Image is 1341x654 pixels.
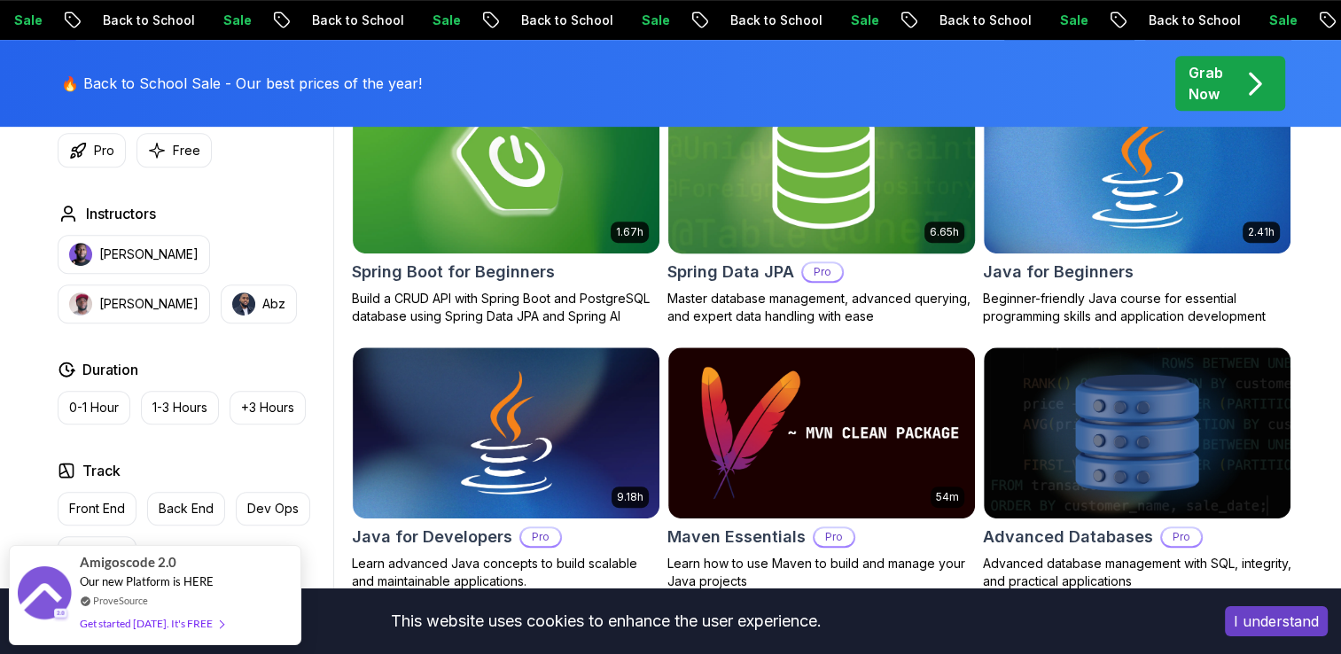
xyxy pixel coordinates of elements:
p: 54m [936,490,959,504]
button: Full Stack [58,536,136,570]
button: Free [136,133,212,167]
h2: Advanced Databases [983,525,1153,549]
span: Amigoscode 2.0 [80,552,176,572]
p: Pro [94,142,114,160]
p: Back to School [294,12,415,29]
p: Front End [69,500,125,518]
p: 6.65h [930,225,959,239]
span: Our new Platform is HERE [80,574,214,588]
img: Spring Boot for Beginners card [353,82,659,253]
p: Build a CRUD API with Spring Boot and PostgreSQL database using Spring Data JPA and Spring AI [352,290,660,325]
p: Abz [262,295,285,313]
img: provesource social proof notification image [18,566,71,624]
a: Spring Boot for Beginners card1.67hNEWSpring Boot for BeginnersBuild a CRUD API with Spring Boot ... [352,81,660,325]
p: Back to School [713,12,833,29]
p: 2.41h [1248,225,1275,239]
p: Sale [415,12,472,29]
a: Advanced Databases cardAdvanced DatabasesProAdvanced database management with SQL, integrity, and... [983,346,1291,591]
p: Learn how to use Maven to build and manage your Java projects [667,555,976,590]
p: Sale [1251,12,1308,29]
p: Pro [521,528,560,546]
p: Pro [803,263,842,281]
p: Dev Ops [247,500,299,518]
h2: Spring Boot for Beginners [352,260,555,284]
h2: Track [82,460,121,481]
p: 0-1 Hour [69,399,119,417]
h2: Java for Beginners [983,260,1134,284]
button: Dev Ops [236,492,310,526]
button: Pro [58,133,126,167]
p: [PERSON_NAME] [99,245,199,263]
p: [PERSON_NAME] [99,295,199,313]
p: 1-3 Hours [152,399,207,417]
p: +3 Hours [241,399,294,417]
div: This website uses cookies to enhance the user experience. [13,602,1198,641]
a: Java for Developers card9.18hJava for DevelopersProLearn advanced Java concepts to build scalable... [352,346,660,591]
p: Back to School [503,12,624,29]
img: Advanced Databases card [984,347,1290,519]
button: 1-3 Hours [141,391,219,424]
button: 0-1 Hour [58,391,130,424]
p: 🔥 Back to School Sale - Our best prices of the year! [61,73,422,94]
a: Maven Essentials card54mMaven EssentialsProLearn how to use Maven to build and manage your Java p... [667,346,976,591]
button: instructor imgAbz [221,284,297,323]
h2: Maven Essentials [667,525,806,549]
p: Advanced database management with SQL, integrity, and practical applications [983,555,1291,590]
img: Maven Essentials card [668,347,975,519]
p: Master database management, advanced querying, and expert data handling with ease [667,290,976,325]
a: Spring Data JPA card6.65hNEWSpring Data JPAProMaster database management, advanced querying, and ... [667,81,976,325]
img: Java for Beginners card [984,82,1290,253]
h2: Spring Data JPA [667,260,794,284]
p: Full Stack [69,544,125,562]
h2: Instructors [86,203,156,224]
p: Grab Now [1189,62,1223,105]
img: instructor img [69,292,92,315]
button: +3 Hours [230,391,306,424]
h2: Java for Developers [352,525,512,549]
button: Accept cookies [1225,606,1328,636]
p: Sale [1042,12,1099,29]
button: Back End [147,492,225,526]
a: ProveSource [93,593,148,608]
img: instructor img [232,292,255,315]
img: Java for Developers card [353,347,659,519]
p: Back to School [1131,12,1251,29]
p: Beginner-friendly Java course for essential programming skills and application development [983,290,1291,325]
p: Sale [206,12,262,29]
button: Front End [58,492,136,526]
button: instructor img[PERSON_NAME] [58,284,210,323]
div: Get started [DATE]. It's FREE [80,613,223,634]
p: Learn advanced Java concepts to build scalable and maintainable applications. [352,555,660,590]
img: Spring Data JPA card [660,77,982,257]
p: Back End [159,500,214,518]
p: Free [173,142,200,160]
p: Sale [624,12,681,29]
p: Pro [815,528,854,546]
a: Java for Beginners card2.41hJava for BeginnersBeginner-friendly Java course for essential program... [983,81,1291,325]
p: 1.67h [616,225,643,239]
p: Back to School [85,12,206,29]
p: 9.18h [617,490,643,504]
img: instructor img [69,243,92,266]
p: Sale [833,12,890,29]
button: instructor img[PERSON_NAME] [58,235,210,274]
p: Pro [1162,528,1201,546]
p: Back to School [922,12,1042,29]
h2: Duration [82,359,138,380]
